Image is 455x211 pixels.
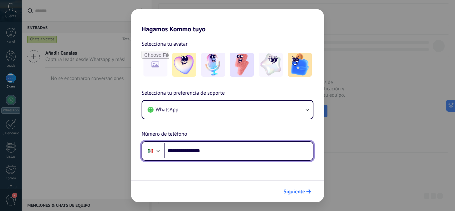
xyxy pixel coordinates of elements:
img: -3.jpeg [230,53,254,77]
img: -5.jpeg [288,53,312,77]
span: Selecciona tu avatar [142,40,188,48]
h2: Hagamos Kommo tuyo [131,9,324,33]
span: Siguiente [283,189,305,194]
button: WhatsApp [142,101,313,119]
span: Selecciona tu preferencia de soporte [142,89,225,98]
img: -2.jpeg [201,53,225,77]
img: -1.jpeg [172,53,196,77]
span: WhatsApp [156,106,179,113]
button: Siguiente [280,186,314,197]
img: -4.jpeg [259,53,283,77]
span: Número de teléfono [142,130,187,139]
div: Mexico: + 52 [144,144,157,158]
